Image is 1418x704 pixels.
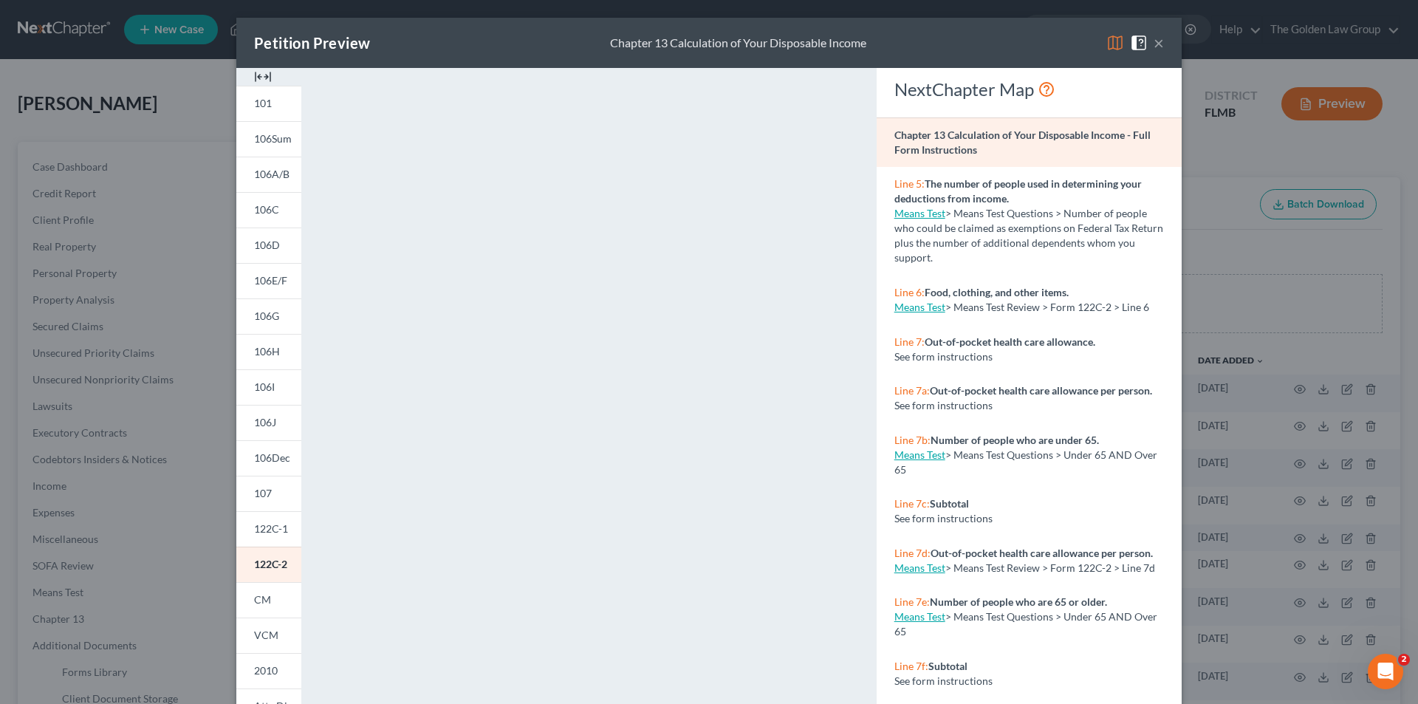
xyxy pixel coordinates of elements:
[1368,654,1403,689] iframe: Intercom live chat
[236,405,301,440] a: 106J
[236,121,301,157] a: 106Sum
[894,286,925,298] span: Line 6:
[894,610,1157,638] span: > Means Test Questions > Under 65 AND Over 65
[254,239,280,251] span: 106D
[930,384,1152,397] strong: Out-of-pocket health care allowance per person.
[236,334,301,369] a: 106H
[894,399,993,411] span: See form instructions
[894,497,930,510] span: Line 7c:
[894,301,945,313] a: Means Test
[894,512,993,524] span: See form instructions
[236,228,301,263] a: 106D
[894,595,930,608] span: Line 7e:
[894,207,1163,264] span: > Means Test Questions > Number of people who could be claimed as exemptions on Federal Tax Retur...
[894,350,993,363] span: See form instructions
[894,129,1151,156] strong: Chapter 13 Calculation of Your Disposable Income - Full Form Instructions
[894,448,945,461] a: Means Test
[930,595,1107,608] strong: Number of people who are 65 or older.
[236,511,301,547] a: 122C-1
[236,547,301,582] a: 122C-2
[254,168,290,180] span: 106A/B
[894,384,930,397] span: Line 7a:
[610,35,866,52] div: Chapter 13 Calculation of Your Disposable Income
[894,674,993,687] span: See form instructions
[925,286,1069,298] strong: Food, clothing, and other items.
[236,440,301,476] a: 106Dec
[236,653,301,688] a: 2010
[254,522,288,535] span: 122C-1
[1130,34,1148,52] img: help-close-5ba153eb36485ed6c1ea00a893f15db1cb9b99d6cae46e1a8edb6c62d00a1a76.svg
[254,416,276,428] span: 106J
[254,345,280,358] span: 106H
[254,97,272,109] span: 101
[236,476,301,511] a: 107
[236,618,301,653] a: VCM
[254,310,279,322] span: 106G
[236,263,301,298] a: 106E/F
[254,593,271,606] span: CM
[894,78,1164,101] div: NextChapter Map
[894,448,1157,476] span: > Means Test Questions > Under 65 AND Over 65
[236,298,301,334] a: 106G
[236,86,301,121] a: 101
[894,610,945,623] a: Means Test
[894,434,931,446] span: Line 7b:
[254,33,370,53] div: Petition Preview
[930,497,969,510] strong: Subtotal
[236,157,301,192] a: 106A/B
[894,207,945,219] a: Means Test
[894,660,928,672] span: Line 7f:
[894,547,931,559] span: Line 7d:
[254,68,272,86] img: expand-e0f6d898513216a626fdd78e52531dac95497ffd26381d4c15ee2fc46db09dca.svg
[894,561,945,574] a: Means Test
[931,434,1099,446] strong: Number of people who are under 65.
[1398,654,1410,666] span: 2
[894,335,925,348] span: Line 7:
[254,664,278,677] span: 2010
[254,629,278,641] span: VCM
[925,335,1095,348] strong: Out-of-pocket health care allowance.
[236,192,301,228] a: 106C
[945,301,1149,313] span: > Means Test Review > Form 122C-2 > Line 6
[1154,34,1164,52] button: ×
[945,561,1155,574] span: > Means Test Review > Form 122C-2 > Line 7d
[236,369,301,405] a: 106I
[1106,34,1124,52] img: map-eea8200ae884c6f1103ae1953ef3d486a96c86aabb227e865a55264e3737af1f.svg
[894,177,1142,205] strong: The number of people used in determining your deductions from income.
[254,487,272,499] span: 107
[236,582,301,618] a: CM
[254,380,275,393] span: 106I
[254,203,279,216] span: 106C
[931,547,1153,559] strong: Out-of-pocket health care allowance per person.
[254,132,292,145] span: 106Sum
[254,558,287,570] span: 122C-2
[254,451,290,464] span: 106Dec
[928,660,967,672] strong: Subtotal
[254,274,287,287] span: 106E/F
[894,177,925,190] span: Line 5:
